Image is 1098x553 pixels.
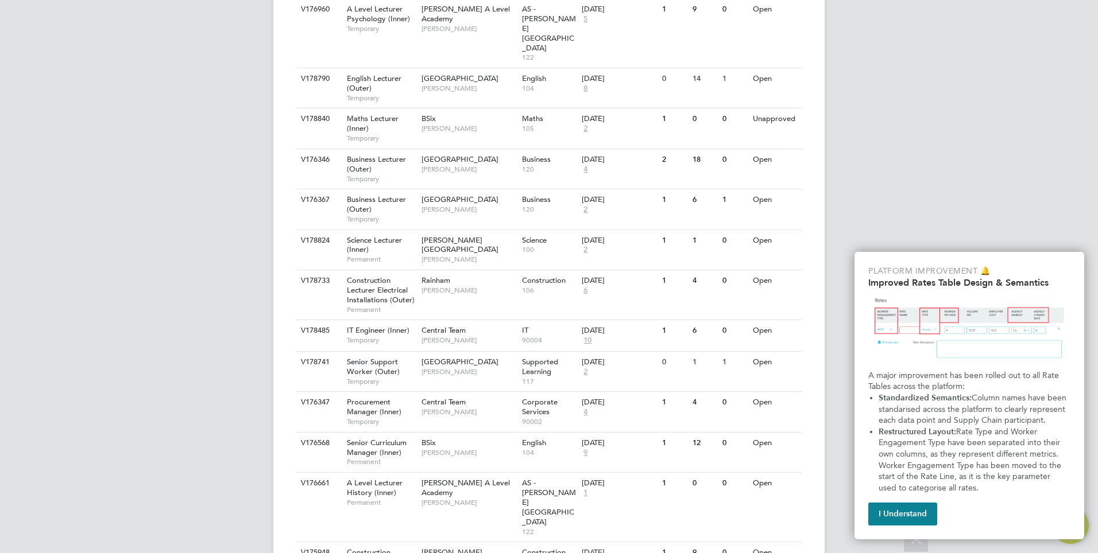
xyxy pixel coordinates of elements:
span: 90004 [522,336,577,345]
span: 2 [582,367,589,377]
span: AS - [PERSON_NAME][GEOGRAPHIC_DATA] [522,4,576,53]
span: [PERSON_NAME] [422,124,516,133]
div: [DATE] [582,155,656,165]
span: 117 [522,377,577,386]
span: [PERSON_NAME] [422,448,516,457]
span: 90002 [522,417,577,426]
span: [PERSON_NAME] [422,336,516,345]
span: Construction Lecturer Electrical Installations (Outer) [347,275,415,305]
span: [PERSON_NAME] [422,255,516,264]
span: IT [522,325,528,335]
span: Permanent [347,305,416,314]
span: 122 [522,53,577,62]
div: 0 [720,230,749,251]
span: AS - [PERSON_NAME][GEOGRAPHIC_DATA] [522,478,576,527]
span: Temporary [347,215,416,224]
span: [PERSON_NAME] [422,165,516,174]
span: Business Lecturer (Outer) [347,194,406,214]
span: [PERSON_NAME] [422,84,516,93]
div: [DATE] [582,276,656,286]
span: 104 [522,84,577,93]
span: Temporary [347,417,416,426]
div: Open [750,189,800,211]
div: 6 [690,320,720,341]
div: [DATE] [582,357,656,367]
div: 0 [720,270,749,291]
span: 2 [582,205,589,215]
span: 100 [522,245,577,254]
p: Platform Improvement 🔔 [868,266,1070,277]
div: 0 [690,108,720,130]
img: Updated Rates Table Design & Semantics [868,293,1070,365]
span: Maths [522,114,543,123]
span: Business [522,154,551,164]
span: Central Team [422,397,466,407]
h2: Improved Rates Table Design & Semantics [868,277,1070,288]
div: Unapproved [750,108,800,130]
div: V178485 [298,320,338,341]
span: Rainham [422,275,450,285]
span: [PERSON_NAME] A Level Academy [422,4,510,24]
div: V178741 [298,352,338,373]
div: 0 [659,68,689,89]
div: 1 [690,230,720,251]
span: [PERSON_NAME] [422,24,516,33]
span: 6 [582,286,589,295]
span: Procurement Manager (Inner) [347,397,401,416]
span: [PERSON_NAME][GEOGRAPHIC_DATA] [422,235,498,255]
div: [DATE] [582,195,656,205]
div: 0 [720,392,749,413]
span: Permanent [347,457,416,466]
span: Temporary [347,336,416,345]
span: Corporate Services [522,397,558,416]
div: [DATE] [582,398,656,407]
div: 6 [690,189,720,211]
div: 0 [720,108,749,130]
span: BSix [422,438,436,447]
div: 0 [720,473,749,494]
div: Open [750,473,800,494]
span: [PERSON_NAME] [422,286,516,295]
span: 9 [582,448,589,458]
span: [GEOGRAPHIC_DATA] [422,154,498,164]
span: Construction [522,275,566,285]
div: [DATE] [582,114,656,124]
div: [DATE] [582,236,656,246]
span: BSix [422,114,436,123]
span: Senior Curriculum Manager (Inner) [347,438,407,457]
div: V178840 [298,108,338,130]
span: [PERSON_NAME] [422,205,516,214]
span: Central Team [422,325,466,335]
span: [GEOGRAPHIC_DATA] [422,357,498,367]
span: 120 [522,205,577,214]
strong: Standardized Semantics: [879,393,972,403]
div: 1 [720,68,749,89]
span: [PERSON_NAME] [422,367,516,376]
div: 2 [659,149,689,170]
span: [GEOGRAPHIC_DATA] [422,194,498,204]
div: 0 [690,473,720,494]
div: 18 [690,149,720,170]
span: Temporary [347,24,416,33]
span: 120 [522,165,577,174]
span: 2 [582,124,589,134]
div: 1 [659,320,689,341]
div: V178733 [298,270,338,291]
span: Temporary [347,94,416,103]
div: Open [750,392,800,413]
span: Temporary [347,134,416,143]
div: V178824 [298,230,338,251]
div: V176367 [298,189,338,211]
div: 1 [720,352,749,373]
span: Column names have been standarised across the platform to clearly represent each data point and S... [879,393,1069,425]
span: Science [522,235,547,245]
span: Senior Support Worker (Outer) [347,357,400,376]
div: 1 [659,270,689,291]
div: 1 [690,352,720,373]
span: 105 [522,124,577,133]
span: A Level Lecturer Psychology (Inner) [347,4,410,24]
div: 4 [690,270,720,291]
div: V176347 [298,392,338,413]
div: 1 [659,433,689,454]
div: [DATE] [582,438,656,448]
